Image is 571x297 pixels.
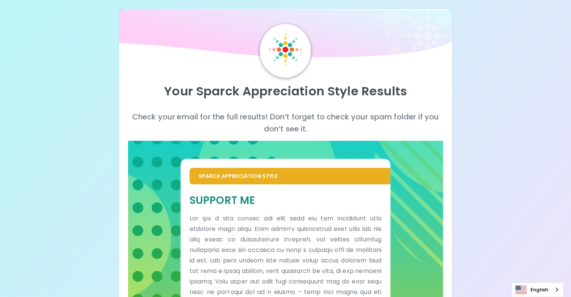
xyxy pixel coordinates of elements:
p: Check your email for the full results! Don’t forget to check your spam folder if you don’t see it. [128,111,443,135]
a: English [512,283,563,297]
aside: Language selected: English [511,282,563,297]
p: Sparck Appreciation Style [199,172,381,180]
img: wave [119,9,452,62]
div: Language [511,282,563,297]
p: Your Sparck Appreciation Style Results [128,84,443,99]
h5: Support Me [190,193,381,207]
img: Sparck Logo [269,33,302,66]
